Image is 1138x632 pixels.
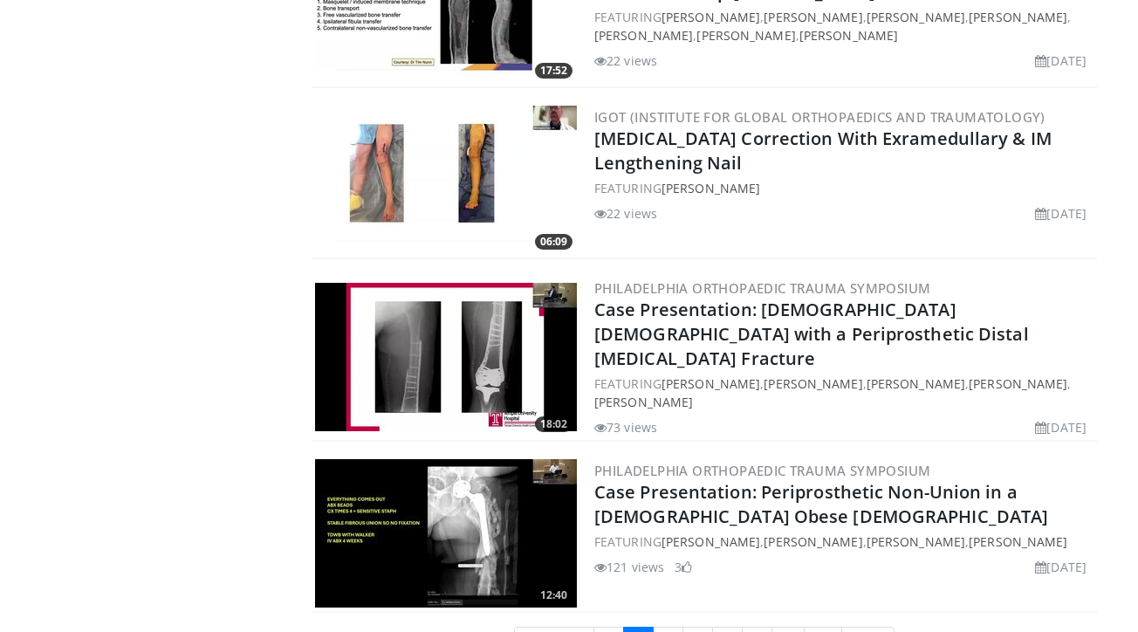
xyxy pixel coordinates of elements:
[867,375,965,392] a: [PERSON_NAME]
[535,416,572,432] span: 18:02
[675,558,692,576] li: 3
[315,106,577,254] img: 3eec69a5-7a04-4cb5-af2f-61801271f9df.300x170_q85_crop-smart_upscale.jpg
[315,106,577,254] a: 06:09
[594,462,930,479] a: Philadelphia Orthopaedic Trauma Symposium
[969,533,1067,550] a: [PERSON_NAME]
[696,27,795,44] a: [PERSON_NAME]
[535,587,572,603] span: 12:40
[662,375,760,392] a: [PERSON_NAME]
[594,204,657,223] li: 22 views
[662,533,760,550] a: [PERSON_NAME]
[535,234,572,250] span: 06:09
[594,127,1052,175] a: [MEDICAL_DATA] Correction With Exramedullary & IM Lengthening Nail
[969,375,1067,392] a: [PERSON_NAME]
[594,279,930,297] a: Philadelphia Orthopaedic Trauma Symposium
[594,298,1029,370] a: Case Presentation: [DEMOGRAPHIC_DATA] [DEMOGRAPHIC_DATA] with a Periprosthetic Distal [MEDICAL_DA...
[764,9,862,25] a: [PERSON_NAME]
[315,283,577,431] a: 18:02
[594,374,1093,411] div: FEATURING , , , ,
[594,179,1093,197] div: FEATURING
[764,375,862,392] a: [PERSON_NAME]
[764,533,862,550] a: [PERSON_NAME]
[594,394,693,410] a: [PERSON_NAME]
[594,52,657,70] li: 22 views
[594,558,664,576] li: 121 views
[594,418,657,436] li: 73 views
[594,108,1045,126] a: IGOT (Institute for Global Orthopaedics and Traumatology)
[1035,558,1087,576] li: [DATE]
[594,480,1048,528] a: Case Presentation: Periprosthetic Non-Union in a [DEMOGRAPHIC_DATA] Obese [DEMOGRAPHIC_DATA]
[969,9,1067,25] a: [PERSON_NAME]
[315,459,577,608] a: 12:40
[315,459,577,608] img: 25fb4030-1f41-49b3-947a-cf325dea2759.300x170_q85_crop-smart_upscale.jpg
[1035,52,1087,70] li: [DATE]
[594,8,1093,45] div: FEATURING , , , , , ,
[594,27,693,44] a: [PERSON_NAME]
[1035,418,1087,436] li: [DATE]
[799,27,898,44] a: [PERSON_NAME]
[594,532,1093,551] div: FEATURING , , ,
[535,63,572,79] span: 17:52
[867,533,965,550] a: [PERSON_NAME]
[867,9,965,25] a: [PERSON_NAME]
[662,9,760,25] a: [PERSON_NAME]
[662,180,760,196] a: [PERSON_NAME]
[1035,204,1087,223] li: [DATE]
[315,283,577,431] img: fad20577-5876-4c38-965a-3a381ae9f27a.300x170_q85_crop-smart_upscale.jpg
